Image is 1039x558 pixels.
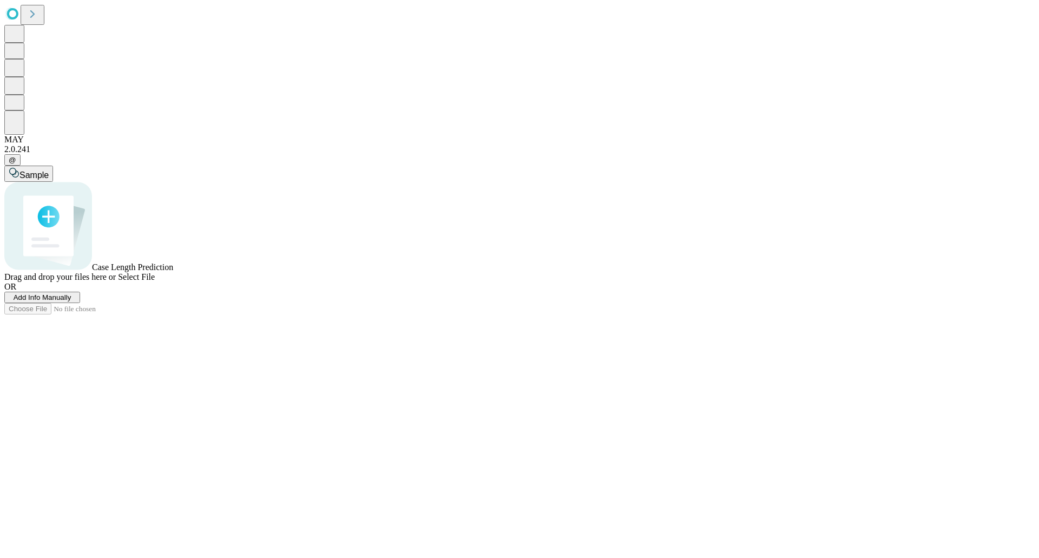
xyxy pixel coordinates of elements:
span: Drag and drop your files here or [4,272,116,281]
span: Add Info Manually [14,293,71,301]
span: Sample [19,170,49,180]
span: @ [9,156,16,164]
span: Case Length Prediction [92,262,173,272]
div: 2.0.241 [4,145,1035,154]
button: Add Info Manually [4,292,80,303]
span: Select File [118,272,155,281]
div: MAY [4,135,1035,145]
button: Sample [4,166,53,182]
button: @ [4,154,21,166]
span: OR [4,282,16,291]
